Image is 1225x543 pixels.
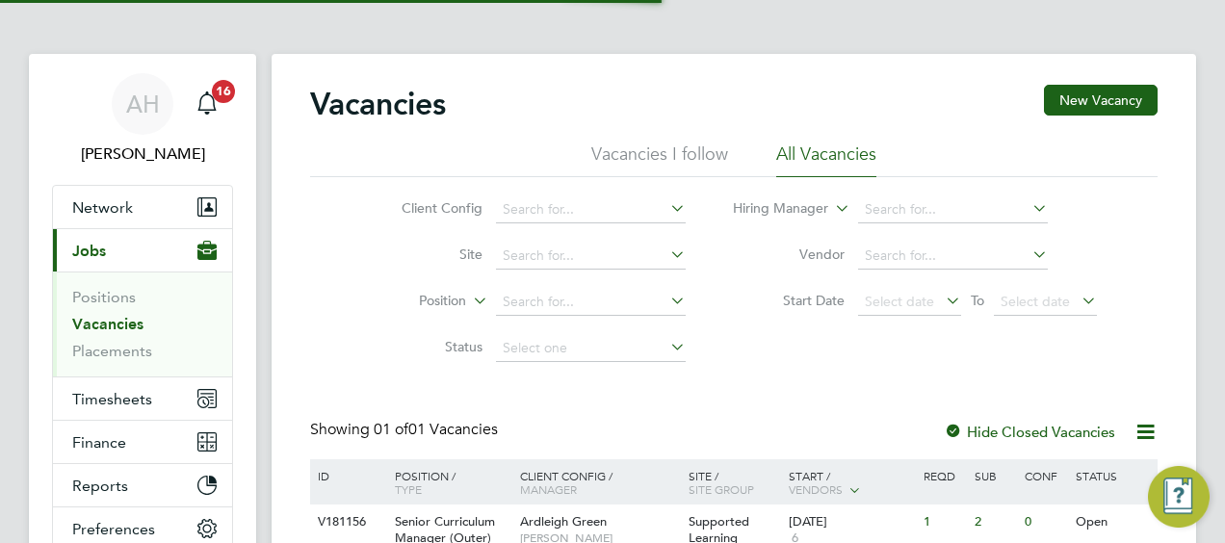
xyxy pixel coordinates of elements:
span: AH [126,91,160,116]
label: Hide Closed Vacancies [944,423,1115,441]
a: Positions [72,288,136,306]
span: Preferences [72,520,155,538]
span: 01 Vacancies [374,420,498,439]
span: Select date [865,293,934,310]
button: Reports [53,464,232,506]
span: Vendors [789,481,843,497]
span: Manager [520,481,577,497]
input: Search for... [858,243,1048,270]
span: Site Group [689,481,754,497]
div: Sub [970,459,1020,492]
span: Ardleigh Green [520,513,607,530]
label: Client Config [372,199,482,217]
div: 2 [970,504,1020,540]
span: Finance [72,433,126,452]
div: Status [1071,459,1155,492]
button: New Vacancy [1044,85,1158,116]
span: Select date [1001,293,1070,310]
span: 01 of [374,420,408,439]
input: Search for... [858,196,1048,223]
span: Type [395,481,422,497]
a: Placements [72,342,152,360]
span: Network [72,198,133,217]
a: AH[PERSON_NAME] [52,73,233,166]
a: 16 [188,73,226,135]
div: [DATE] [789,514,914,530]
li: All Vacancies [776,142,876,177]
label: Position [355,292,466,311]
a: Vacancies [72,315,143,333]
label: Vendor [734,246,845,263]
div: 0 [1020,504,1070,540]
span: To [965,288,990,313]
label: Status [372,338,482,355]
li: Vacancies I follow [591,142,728,177]
label: Start Date [734,292,845,309]
div: 1 [919,504,969,540]
div: Position / [380,459,515,505]
label: Site [372,246,482,263]
div: ID [313,459,380,492]
input: Search for... [496,196,686,223]
span: Reports [72,477,128,495]
button: Finance [53,421,232,463]
div: Site / [684,459,785,505]
input: Search for... [496,289,686,316]
div: Open [1071,504,1155,540]
span: Jobs [72,242,106,260]
div: Reqd [919,459,969,492]
div: Showing [310,420,502,440]
button: Jobs [53,229,232,271]
div: Jobs [53,271,232,376]
input: Select one [496,335,686,362]
input: Search for... [496,243,686,270]
div: Conf [1020,459,1070,492]
span: 16 [212,80,235,103]
button: Timesheets [53,377,232,420]
h2: Vacancies [310,85,446,123]
button: Network [53,186,232,228]
button: Engage Resource Center [1148,466,1210,528]
div: V181156 [313,504,380,540]
span: Timesheets [72,390,152,408]
span: Annette Howard [52,142,233,166]
div: Start / [784,459,919,507]
div: Client Config / [515,459,684,505]
label: Hiring Manager [717,199,828,219]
